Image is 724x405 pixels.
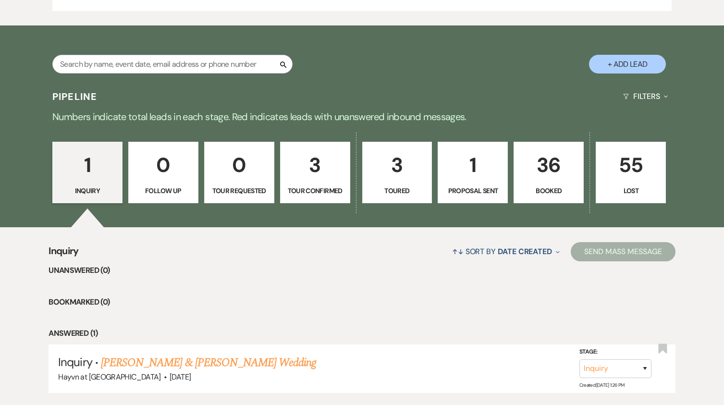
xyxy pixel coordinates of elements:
[498,246,552,257] span: Date Created
[520,149,577,181] p: 36
[579,347,651,357] label: Stage:
[49,327,675,340] li: Answered (1)
[170,372,191,382] span: [DATE]
[448,239,564,264] button: Sort By Date Created
[59,149,116,181] p: 1
[280,142,350,203] a: 3Tour Confirmed
[368,185,426,196] p: Toured
[210,149,268,181] p: 0
[589,55,666,74] button: + Add Lead
[602,149,660,181] p: 55
[571,242,675,261] button: Send Mass Message
[602,185,660,196] p: Lost
[58,355,92,369] span: Inquiry
[49,296,675,308] li: Bookmarked (0)
[101,354,316,371] a: [PERSON_NAME] & [PERSON_NAME] Wedding
[135,185,192,196] p: Follow Up
[452,246,464,257] span: ↑↓
[49,264,675,277] li: Unanswered (0)
[520,185,577,196] p: Booked
[49,244,79,264] span: Inquiry
[444,149,502,181] p: 1
[210,185,268,196] p: Tour Requested
[438,142,508,203] a: 1Proposal Sent
[619,84,672,109] button: Filters
[368,149,426,181] p: 3
[58,372,160,382] span: Hayvn at [GEOGRAPHIC_DATA]
[596,142,666,203] a: 55Lost
[362,142,432,203] a: 3Toured
[444,185,502,196] p: Proposal Sent
[52,142,123,203] a: 1Inquiry
[514,142,584,203] a: 36Booked
[286,149,344,181] p: 3
[16,109,708,124] p: Numbers indicate total leads in each stage. Red indicates leads with unanswered inbound messages.
[128,142,198,203] a: 0Follow Up
[52,90,98,103] h3: Pipeline
[579,382,625,388] span: Created: [DATE] 1:26 PM
[204,142,274,203] a: 0Tour Requested
[59,185,116,196] p: Inquiry
[286,185,344,196] p: Tour Confirmed
[52,55,293,74] input: Search by name, event date, email address or phone number
[135,149,192,181] p: 0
